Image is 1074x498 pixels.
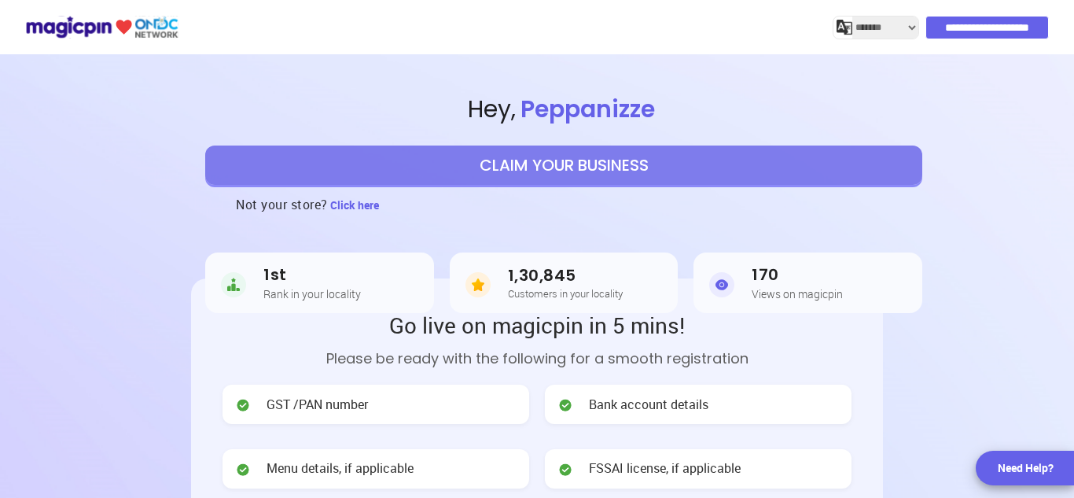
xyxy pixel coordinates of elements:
[267,396,368,414] span: GST /PAN number
[223,348,851,369] p: Please be ready with the following for a smooth registration
[25,13,178,41] img: ondc-logo-new-small.8a59708e.svg
[557,397,573,413] img: check
[837,20,852,35] img: j2MGCQAAAABJRU5ErkJggg==
[330,197,379,212] span: Click here
[221,269,246,301] img: Rank
[752,266,843,284] h3: 170
[589,396,708,414] span: Bank account details
[709,269,734,301] img: Views
[752,288,843,300] h5: Views on magicpin
[508,288,623,299] h5: Customers in your locality
[998,460,1054,476] div: Need Help?
[465,269,491,301] img: Customers
[53,93,1074,127] span: Hey ,
[263,266,361,284] h3: 1st
[557,462,573,478] img: check
[516,92,660,126] span: Peppanizze
[267,459,414,478] span: Menu details, if applicable
[589,459,741,478] span: FSSAI license, if applicable
[263,288,361,300] h5: Rank in your locality
[235,397,251,413] img: check
[223,310,851,340] h2: Go live on magicpin in 5 mins!
[235,462,251,478] img: check
[508,267,623,285] h3: 1,30,845
[205,146,922,185] button: CLAIM YOUR BUSINESS
[236,185,328,224] h3: Not your store?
